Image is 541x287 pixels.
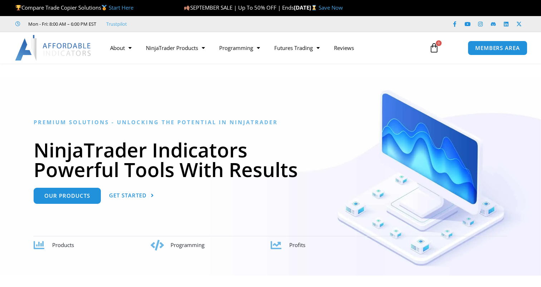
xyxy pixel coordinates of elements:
span: SEPTEMBER SALE | Up To 50% OFF | Ends [184,4,294,11]
a: Futures Trading [267,40,327,56]
img: 🍂 [184,5,190,10]
a: Trustpilot [106,20,127,28]
span: Mon - Fri: 8:00 AM – 6:00 PM EST [26,20,96,28]
a: MEMBERS AREA [468,41,527,55]
a: Programming [212,40,267,56]
span: Profits [289,241,305,248]
a: Our Products [34,188,101,204]
nav: Menu [103,40,422,56]
img: ⌛ [311,5,317,10]
a: 0 [418,37,450,58]
a: Start Here [109,4,133,11]
span: 0 [436,40,442,46]
h1: NinjaTrader Indicators Powerful Tools With Results [34,140,507,179]
span: Get Started [109,193,147,198]
strong: [DATE] [294,4,319,11]
a: Save Now [319,4,343,11]
img: 🥇 [102,5,107,10]
h6: Premium Solutions - Unlocking the Potential in NinjaTrader [34,119,507,126]
span: Our Products [44,193,90,198]
span: Products [52,241,74,248]
span: Programming [171,241,205,248]
span: Compare Trade Copier Solutions [15,4,133,11]
img: 🏆 [16,5,21,10]
a: NinjaTrader Products [139,40,212,56]
a: About [103,40,139,56]
a: Get Started [109,188,154,204]
a: Reviews [327,40,361,56]
span: MEMBERS AREA [475,45,520,51]
img: LogoAI [15,35,92,61]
